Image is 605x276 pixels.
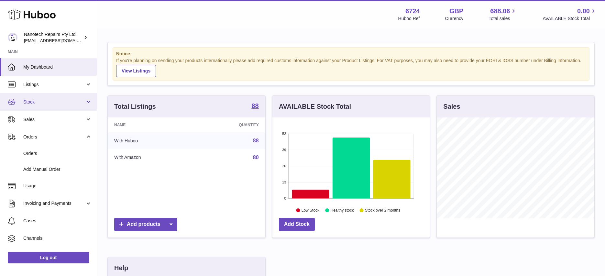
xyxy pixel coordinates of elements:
[489,7,517,22] a: 688.06 Total sales
[108,132,194,149] td: With Huboo
[443,102,460,111] h3: Sales
[253,138,259,143] a: 88
[114,102,156,111] h3: Total Listings
[23,166,92,172] span: Add Manual Order
[282,180,286,184] text: 13
[116,51,586,57] strong: Notice
[194,117,265,132] th: Quantity
[330,208,354,213] text: Healthy stock
[490,7,510,16] span: 688.06
[23,134,85,140] span: Orders
[23,64,92,70] span: My Dashboard
[251,103,258,109] strong: 88
[543,7,597,22] a: 0.00 AVAILABLE Stock Total
[8,33,17,42] img: info@nanotechrepairs.com
[23,200,85,206] span: Invoicing and Payments
[365,208,400,213] text: Stock over 2 months
[114,264,128,272] h3: Help
[282,164,286,168] text: 26
[24,31,82,44] div: Nanotech Repairs Pty Ltd
[279,218,315,231] a: Add Stock
[23,218,92,224] span: Cases
[23,150,92,157] span: Orders
[445,16,464,22] div: Currency
[24,38,95,43] span: [EMAIL_ADDRESS][DOMAIN_NAME]
[8,252,89,263] a: Log out
[23,235,92,241] span: Channels
[577,7,590,16] span: 0.00
[114,218,177,231] a: Add products
[405,7,420,16] strong: 6724
[253,155,259,160] a: 80
[282,148,286,152] text: 39
[116,58,586,77] div: If you're planning on sending your products internationally please add required customs informati...
[116,65,156,77] a: View Listings
[23,82,85,88] span: Listings
[282,132,286,136] text: 52
[108,149,194,166] td: With Amazon
[23,183,92,189] span: Usage
[23,116,85,123] span: Sales
[449,7,463,16] strong: GBP
[302,208,320,213] text: Low Stock
[108,117,194,132] th: Name
[279,102,351,111] h3: AVAILABLE Stock Total
[398,16,420,22] div: Huboo Ref
[489,16,517,22] span: Total sales
[543,16,597,22] span: AVAILABLE Stock Total
[251,103,258,110] a: 88
[23,99,85,105] span: Stock
[284,196,286,200] text: 0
